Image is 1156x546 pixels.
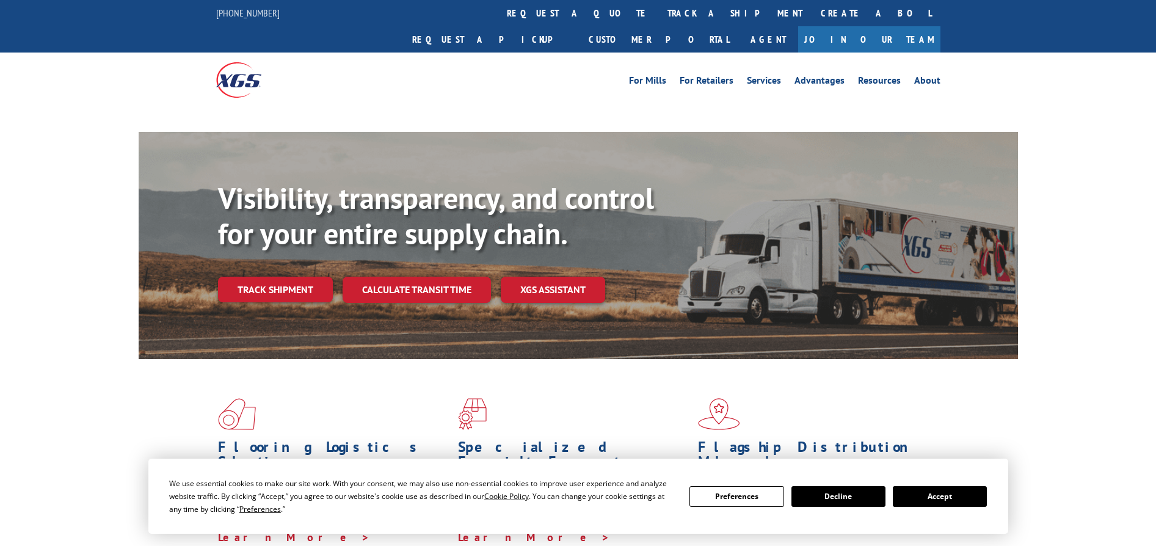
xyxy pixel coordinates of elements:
[747,76,781,89] a: Services
[218,398,256,430] img: xgs-icon-total-supply-chain-intelligence-red
[169,477,675,515] div: We use essential cookies to make our site work. With your consent, we may also use non-essential ...
[403,26,580,53] a: Request a pickup
[914,76,940,89] a: About
[239,504,281,514] span: Preferences
[698,398,740,430] img: xgs-icon-flagship-distribution-model-red
[216,7,280,19] a: [PHONE_NUMBER]
[458,530,610,544] a: Learn More >
[791,486,885,507] button: Decline
[343,277,491,303] a: Calculate transit time
[794,76,845,89] a: Advantages
[458,440,689,475] h1: Specialized Freight Experts
[148,459,1008,534] div: Cookie Consent Prompt
[218,440,449,475] h1: Flooring Logistics Solutions
[218,277,333,302] a: Track shipment
[629,76,666,89] a: For Mills
[698,440,929,475] h1: Flagship Distribution Model
[689,486,783,507] button: Preferences
[218,530,370,544] a: Learn More >
[798,26,940,53] a: Join Our Team
[580,26,738,53] a: Customer Portal
[738,26,798,53] a: Agent
[680,76,733,89] a: For Retailers
[458,398,487,430] img: xgs-icon-focused-on-flooring-red
[858,76,901,89] a: Resources
[484,491,529,501] span: Cookie Policy
[893,486,987,507] button: Accept
[218,179,654,252] b: Visibility, transparency, and control for your entire supply chain.
[501,277,605,303] a: XGS ASSISTANT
